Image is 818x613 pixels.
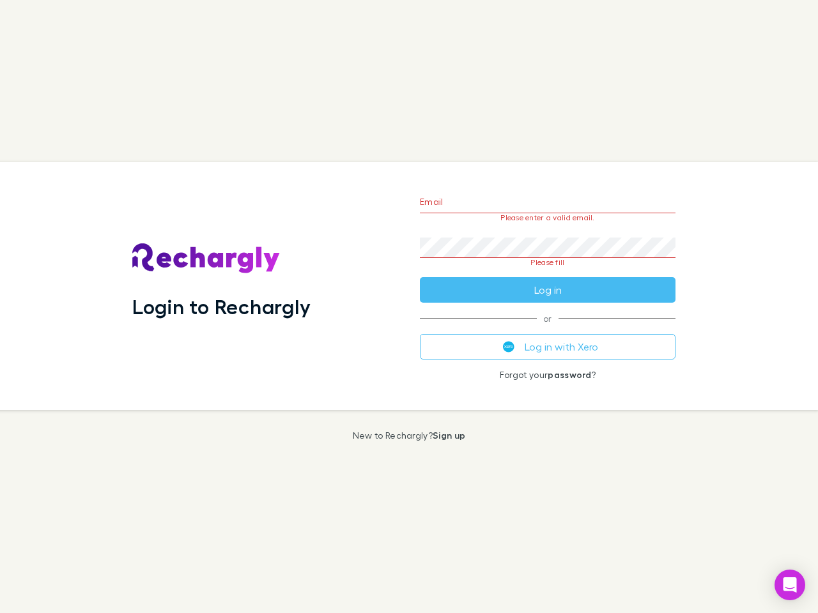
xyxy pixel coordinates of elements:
p: Forgot your ? [420,370,675,380]
img: Rechargly's Logo [132,243,281,274]
button: Log in with Xero [420,334,675,359]
span: or [420,318,675,319]
div: Open Intercom Messenger [775,570,805,600]
p: New to Rechargly? [353,430,466,441]
p: Please enter a valid email. [420,213,675,222]
a: Sign up [433,430,465,441]
button: Log in [420,277,675,303]
img: Xero's logo [503,341,514,352]
h1: Login to Rechargly [132,294,311,319]
a: password [548,369,591,380]
p: Please fill [420,258,675,267]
